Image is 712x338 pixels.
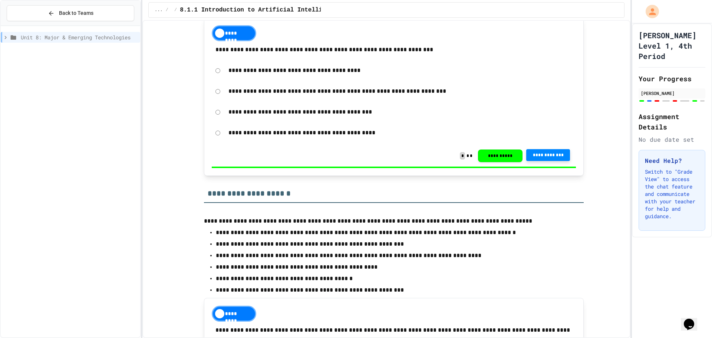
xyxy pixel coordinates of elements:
span: / [174,7,177,13]
h2: Assignment Details [639,111,705,132]
span: Back to Teams [59,9,93,17]
p: Switch to "Grade View" to access the chat feature and communicate with your teacher for help and ... [645,168,699,220]
button: Back to Teams [7,5,134,21]
span: Unit 8: Major & Emerging Technologies [21,33,137,41]
div: [PERSON_NAME] [641,90,703,96]
span: / [166,7,168,13]
span: ... [155,7,163,13]
h1: [PERSON_NAME] Level 1, 4th Period [639,30,705,61]
iframe: chat widget [681,308,705,331]
div: No due date set [639,135,705,144]
h2: Your Progress [639,73,705,84]
div: My Account [638,3,661,20]
span: 8.1.1 Introduction to Artificial Intelligence [180,6,340,14]
h3: Need Help? [645,156,699,165]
